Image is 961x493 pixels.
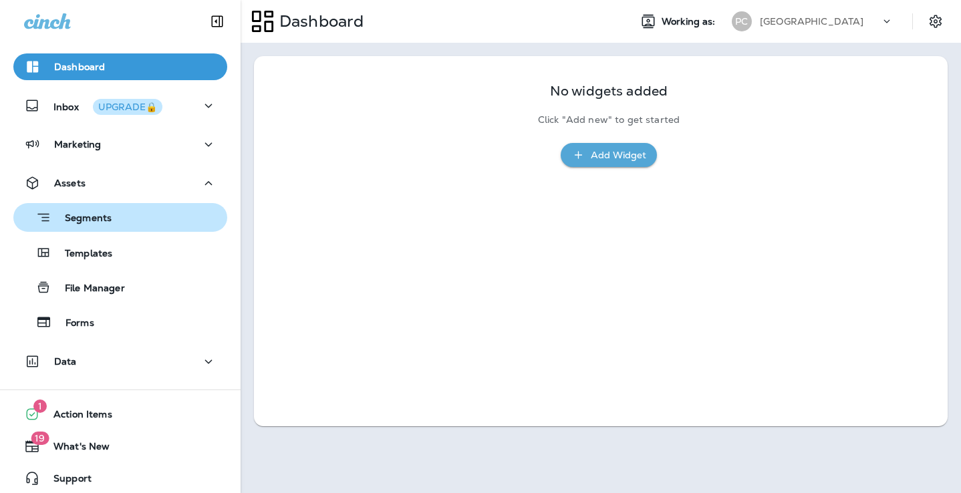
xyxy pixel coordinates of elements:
[51,212,112,226] p: Segments
[13,401,227,428] button: 1Action Items
[13,273,227,301] button: File Manager
[40,473,92,489] span: Support
[40,441,110,457] span: What's New
[13,348,227,375] button: Data
[13,53,227,80] button: Dashboard
[54,356,77,367] p: Data
[760,16,863,27] p: [GEOGRAPHIC_DATA]
[924,9,948,33] button: Settings
[13,238,227,267] button: Templates
[93,99,162,115] button: UPGRADE🔒
[198,8,236,35] button: Collapse Sidebar
[40,409,112,425] span: Action Items
[662,16,718,27] span: Working as:
[51,248,112,261] p: Templates
[561,143,657,168] button: Add Widget
[591,147,646,164] div: Add Widget
[732,11,752,31] div: PC
[51,283,125,295] p: File Manager
[550,86,668,97] p: No widgets added
[33,399,47,413] span: 1
[13,92,227,119] button: InboxUPGRADE🔒
[98,102,157,112] div: UPGRADE🔒
[13,203,227,232] button: Segments
[13,170,227,196] button: Assets
[54,178,86,188] p: Assets
[54,139,101,150] p: Marketing
[13,131,227,158] button: Marketing
[274,11,364,31] p: Dashboard
[31,432,49,445] span: 19
[53,99,162,113] p: Inbox
[13,308,227,336] button: Forms
[52,317,94,330] p: Forms
[54,61,105,72] p: Dashboard
[13,433,227,460] button: 19What's New
[13,465,227,492] button: Support
[538,114,680,126] p: Click "Add new" to get started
